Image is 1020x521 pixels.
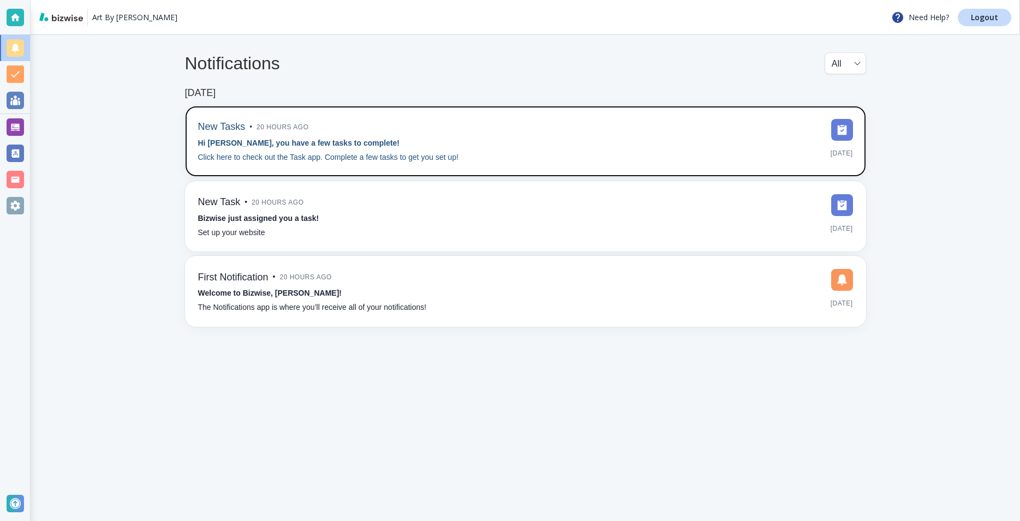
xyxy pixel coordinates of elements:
span: [DATE] [831,145,853,161]
a: Art By [PERSON_NAME] [92,9,177,26]
a: New Tasks•20 hours agoHi [PERSON_NAME], you have a few tasks to complete!Click here to check out ... [185,106,866,177]
img: DashboardSidebarTasks.svg [831,119,853,141]
p: • [249,121,252,133]
a: New Task•20 hours agoBizwise just assigned you a task!Set up your website[DATE] [185,181,866,252]
h6: First Notification [198,272,269,284]
img: DashboardSidebarTasks.svg [831,194,853,216]
span: [DATE] [831,295,853,312]
p: Art By [PERSON_NAME] [92,12,177,23]
p: Logout [971,14,998,21]
h6: [DATE] [185,87,216,99]
a: Logout [958,9,1011,26]
p: Click here to check out the Task app. Complete a few tasks to get you set up! [198,152,459,164]
span: 20 hours ago [279,269,331,285]
a: First Notification•20 hours agoWelcome to Bizwise, [PERSON_NAME]!The Notifications app is where y... [185,256,866,327]
img: bizwise [39,13,83,21]
p: • [273,271,276,283]
p: Need Help? [891,11,949,24]
strong: Hi [PERSON_NAME], you have a few tasks to complete! [198,139,400,147]
h4: Notifications [185,53,280,74]
h6: New Tasks [198,121,246,133]
p: • [244,196,247,208]
p: Set up your website [198,227,265,239]
span: 20 hours ago [252,194,303,211]
div: All [832,53,859,74]
p: The Notifications app is where you’ll receive all of your notifications! [198,302,427,314]
strong: Welcome to Bizwise, [PERSON_NAME]! [198,289,342,297]
strong: Bizwise just assigned you a task! [198,214,319,223]
img: DashboardSidebarNotification.svg [831,269,853,291]
span: 20 hours ago [257,119,308,135]
span: [DATE] [831,220,853,237]
h6: New Task [198,196,241,208]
